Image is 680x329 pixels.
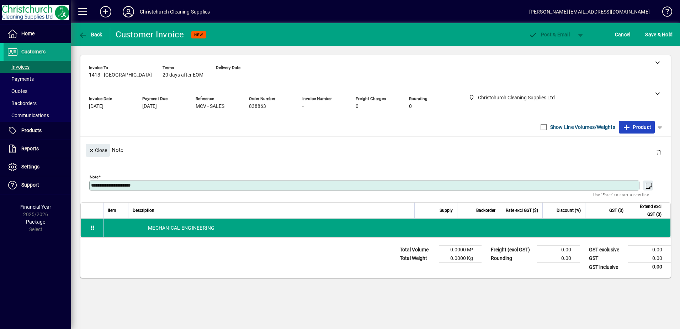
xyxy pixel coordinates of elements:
td: Total Volume [396,246,439,254]
a: Backorders [4,97,71,109]
div: MECHANICAL ENGINEERING [103,219,670,237]
button: Close [86,144,110,157]
td: Total Weight [396,254,439,263]
a: Home [4,25,71,43]
mat-label: Note [90,174,99,179]
button: Back [77,28,104,41]
span: - [216,72,217,78]
span: [DATE] [142,104,157,109]
td: GST inclusive [585,263,628,272]
span: Rate excl GST ($) [506,207,538,214]
app-page-header-button: Close [84,147,112,153]
span: Item [108,207,116,214]
span: Discount (%) [557,207,581,214]
app-page-header-button: Delete [650,149,667,156]
td: 0.00 [537,246,580,254]
span: 838863 [249,104,266,109]
span: Support [21,182,39,188]
label: Show Line Volumes/Weights [549,124,615,131]
a: Settings [4,158,71,176]
span: Close [89,145,107,156]
a: Communications [4,109,71,121]
td: 0.0000 M³ [439,246,482,254]
span: Backorders [7,100,37,106]
span: ost & Email [528,32,570,37]
span: 0 [356,104,358,109]
td: 0.00 [537,254,580,263]
span: Home [21,31,34,36]
a: Products [4,122,71,140]
span: Settings [21,164,39,169]
td: 0.00 [628,263,671,272]
button: Add [94,5,117,18]
a: Invoices [4,61,71,73]
span: - [302,104,304,109]
span: 0 [409,104,412,109]
span: Payments [7,76,34,82]
span: Communications [7,113,49,118]
td: 0.0000 Kg [439,254,482,263]
td: 0.00 [628,254,671,263]
td: GST [585,254,628,263]
span: Package [26,219,45,225]
span: Products [21,127,42,133]
div: [PERSON_NAME] [EMAIL_ADDRESS][DOMAIN_NAME] [529,6,650,17]
span: ave & Hold [645,29,673,40]
span: Backorder [476,207,495,214]
span: Supply [440,207,453,214]
span: Financial Year [20,204,51,210]
app-page-header-button: Back [71,28,110,41]
span: Reports [21,146,39,151]
span: MCV - SALES [196,104,224,109]
span: S [645,32,648,37]
span: P [541,32,544,37]
td: 0.00 [628,246,671,254]
button: Save & Hold [643,28,674,41]
span: 20 days after EOM [163,72,203,78]
span: Invoices [7,64,30,70]
button: Profile [117,5,140,18]
td: Rounding [487,254,537,263]
div: Note [80,137,671,163]
span: [DATE] [89,104,103,109]
a: Payments [4,73,71,85]
span: 1413 - [GEOGRAPHIC_DATA] [89,72,152,78]
span: Extend excl GST ($) [632,203,662,218]
span: Cancel [615,29,631,40]
td: Freight (excl GST) [487,246,537,254]
span: Back [79,32,102,37]
a: Support [4,176,71,194]
button: Delete [650,144,667,161]
span: GST ($) [609,207,623,214]
a: Knowledge Base [657,1,671,25]
a: Reports [4,140,71,158]
a: Quotes [4,85,71,97]
span: Quotes [7,88,27,94]
div: Customer Invoice [116,29,184,40]
span: Product [622,121,651,133]
button: Post & Email [525,28,573,41]
mat-hint: Use 'Enter' to start a new line [593,190,649,199]
td: GST exclusive [585,246,628,254]
button: Product [619,121,655,134]
button: Cancel [613,28,632,41]
span: Customers [21,49,46,54]
div: Christchurch Cleaning Supplies [140,6,210,17]
span: NEW [194,32,203,37]
span: Description [133,207,154,214]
